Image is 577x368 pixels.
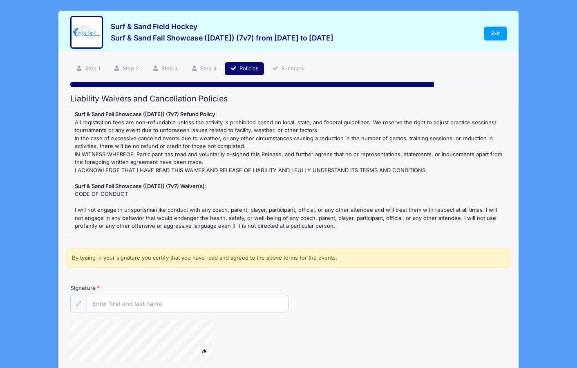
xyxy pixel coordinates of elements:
[266,62,310,76] a: Summary
[484,27,507,40] a: Exit
[70,62,105,76] a: Step 1
[70,284,179,292] label: Signature
[225,62,264,76] a: Policies
[75,111,215,117] strong: Surf & Sand Fall Showcase ([DATE]) (7v7) Refund Policy
[186,62,222,76] a: Step 4
[108,62,144,76] a: Step 2
[147,62,183,76] a: Step 3
[87,295,288,312] input: Enter first and last name
[111,34,333,42] h3: Surf & Sand Fall Showcase ([DATE]) (7v7) from [DATE] to [DATE]
[111,22,333,31] h3: Surf & Sand Field Hockey
[70,94,507,103] h2: Liability Waivers and Cancellation Policies
[66,248,511,268] div: By typing in your signature you certify that you have read and agreed to the above terms for the ...
[75,183,205,189] strong: Surf & Sand Fall Showcase ([DATE]) (7v7) Waiver(s)
[71,110,506,233] div: : All registration fees are non-refundable unless the activity is prohibited based on local, stat...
